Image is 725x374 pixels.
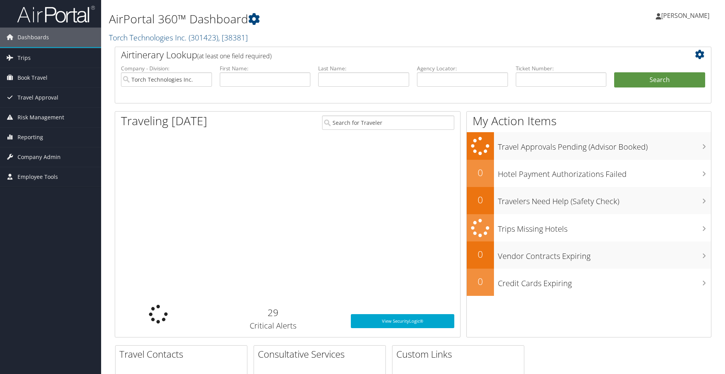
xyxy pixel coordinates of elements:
[121,48,655,61] h2: Airtinerary Lookup
[121,65,212,72] label: Company - Division:
[417,65,508,72] label: Agency Locator:
[467,113,711,129] h1: My Action Items
[467,269,711,296] a: 0Credit Cards Expiring
[467,241,711,269] a: 0Vendor Contracts Expiring
[18,88,58,107] span: Travel Approval
[109,32,248,43] a: Torch Technologies Inc.
[109,11,515,27] h1: AirPortal 360™ Dashboard
[119,348,247,361] h2: Travel Contacts
[498,165,711,180] h3: Hotel Payment Authorizations Failed
[189,32,218,43] span: ( 301423 )
[218,32,248,43] span: , [ 38381 ]
[467,166,494,179] h2: 0
[516,65,607,72] label: Ticket Number:
[18,28,49,47] span: Dashboards
[614,72,705,88] button: Search
[18,167,58,187] span: Employee Tools
[467,160,711,187] a: 0Hotel Payment Authorizations Failed
[498,220,711,234] h3: Trips Missing Hotels
[318,65,409,72] label: Last Name:
[467,193,494,206] h2: 0
[18,128,43,147] span: Reporting
[467,248,494,261] h2: 0
[498,138,711,152] h3: Travel Approvals Pending (Advisor Booked)
[18,68,47,87] span: Book Travel
[207,320,339,331] h3: Critical Alerts
[396,348,524,361] h2: Custom Links
[498,274,711,289] h3: Credit Cards Expiring
[17,5,95,23] img: airportal-logo.png
[656,4,717,27] a: [PERSON_NAME]
[351,314,454,328] a: View SecurityLogic®
[498,192,711,207] h3: Travelers Need Help (Safety Check)
[498,247,711,262] h3: Vendor Contracts Expiring
[220,65,311,72] label: First Name:
[322,115,454,130] input: Search for Traveler
[18,147,61,167] span: Company Admin
[121,113,207,129] h1: Traveling [DATE]
[467,275,494,288] h2: 0
[467,187,711,214] a: 0Travelers Need Help (Safety Check)
[18,108,64,127] span: Risk Management
[661,11,709,20] span: [PERSON_NAME]
[258,348,385,361] h2: Consultative Services
[467,214,711,242] a: Trips Missing Hotels
[18,48,31,68] span: Trips
[197,52,271,60] span: (at least one field required)
[207,306,339,319] h2: 29
[467,132,711,160] a: Travel Approvals Pending (Advisor Booked)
